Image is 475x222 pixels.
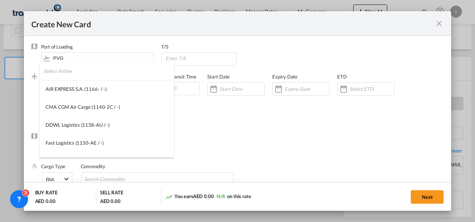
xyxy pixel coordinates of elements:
[46,157,105,164] div: NFS Airfreight (1137-NL / -)
[40,80,174,98] md-option: AIR EXPRESS S.A.
[46,86,107,92] div: AIR EXPRESS S.A. (1166- / -)
[40,152,174,170] md-option: NFS Airfreight
[40,98,174,116] md-option: CMA CGM Air Cargo
[46,121,110,128] div: DDWL Logistics (1138-AU / -)
[46,139,104,146] div: Fast Logistics (1150-AE / -)
[46,104,120,110] div: CMA CGM Air Cargo (1140-2C / -)
[40,116,174,134] md-option: DDWL Logistics
[44,62,174,80] input: Select Airline
[40,134,174,152] md-option: Fast Logistics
